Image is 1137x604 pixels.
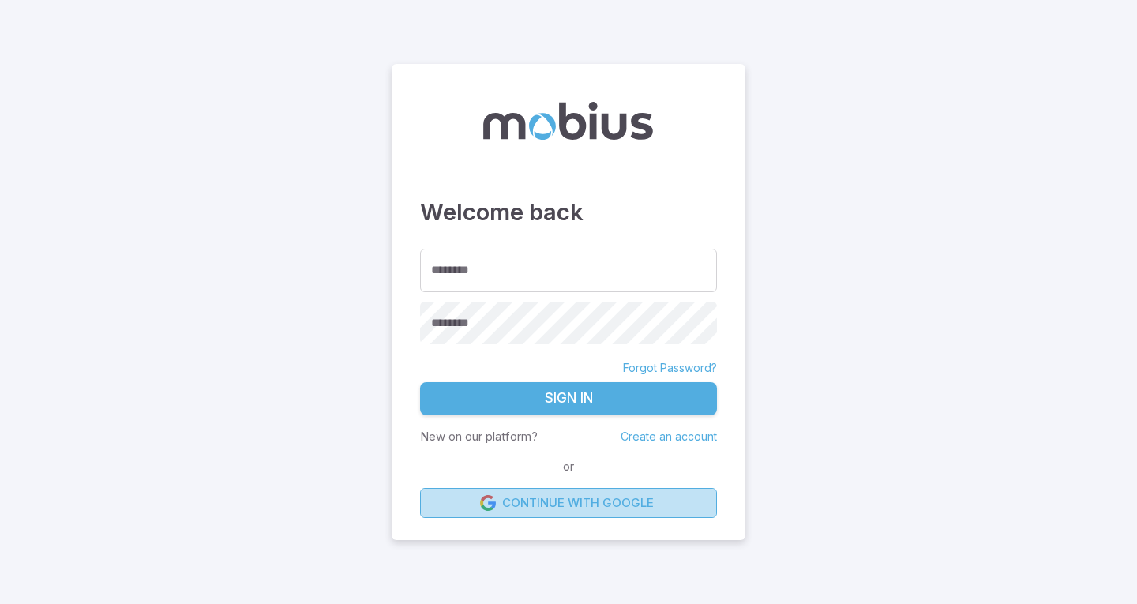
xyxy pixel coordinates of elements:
a: Create an account [621,430,717,443]
p: New on our platform? [420,428,538,445]
button: Sign In [420,382,717,415]
a: Forgot Password? [623,360,717,376]
span: or [559,458,578,475]
a: Continue with Google [420,488,717,518]
h3: Welcome back [420,195,717,230]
